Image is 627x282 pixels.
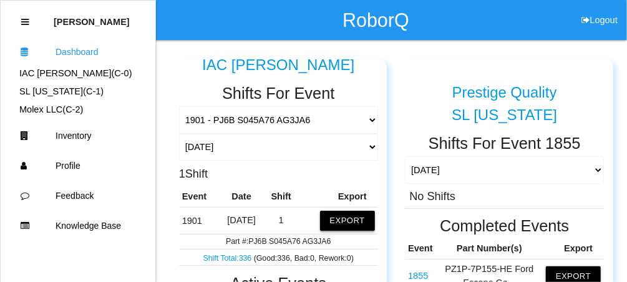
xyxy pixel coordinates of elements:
th: Event [179,187,219,207]
h2: Completed Events [405,218,604,235]
h2: Shifts For Event [179,85,378,103]
th: Date [219,187,264,207]
div: IAC [PERSON_NAME] [179,57,378,73]
th: Shift [264,187,298,207]
th: Event [405,239,436,259]
a: Dashboard [1,37,155,67]
a: IAC [PERSON_NAME](C-0) [19,68,132,78]
a: Inventory [1,121,155,151]
a: Molex LLC(C-2) [19,104,83,114]
div: Close [21,7,29,37]
div: SL [US_STATE] [405,107,604,123]
p: Thomas Sontag [54,7,130,27]
a: SL [US_STATE](C-1) [19,86,104,96]
td: 1 [264,207,298,234]
td: Part #: PJ6B S045A76 AG3JA6 [179,234,378,249]
td: [DATE] [219,207,264,234]
td: PJ6B S045A76 AG3JA6 [179,207,219,234]
button: Export [320,211,375,231]
p: (Good: 336 , Bad: 0 , Rework: 0 ) [182,251,375,264]
a: Prestige Quality SL [US_STATE] [405,74,604,123]
div: Molex LLC's Dashboard [1,103,155,117]
div: IAC Alma's Dashboard [1,67,155,81]
h5: Prestige Quality [452,84,557,101]
a: 1855 [408,271,428,281]
h3: No Shifts [410,188,455,203]
th: Export [298,187,378,207]
a: Knowledge Base [1,211,155,241]
h2: Shifts For Event 1855 [405,135,604,153]
h3: 1 Shift [179,165,208,180]
th: Export [543,239,604,259]
div: SL Tennessee's Dashboard [1,85,155,99]
th: Part Number(s) [436,239,543,259]
a: Feedback [1,181,155,211]
a: Profile [1,151,155,181]
a: Shift Total:336 [203,254,254,263]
